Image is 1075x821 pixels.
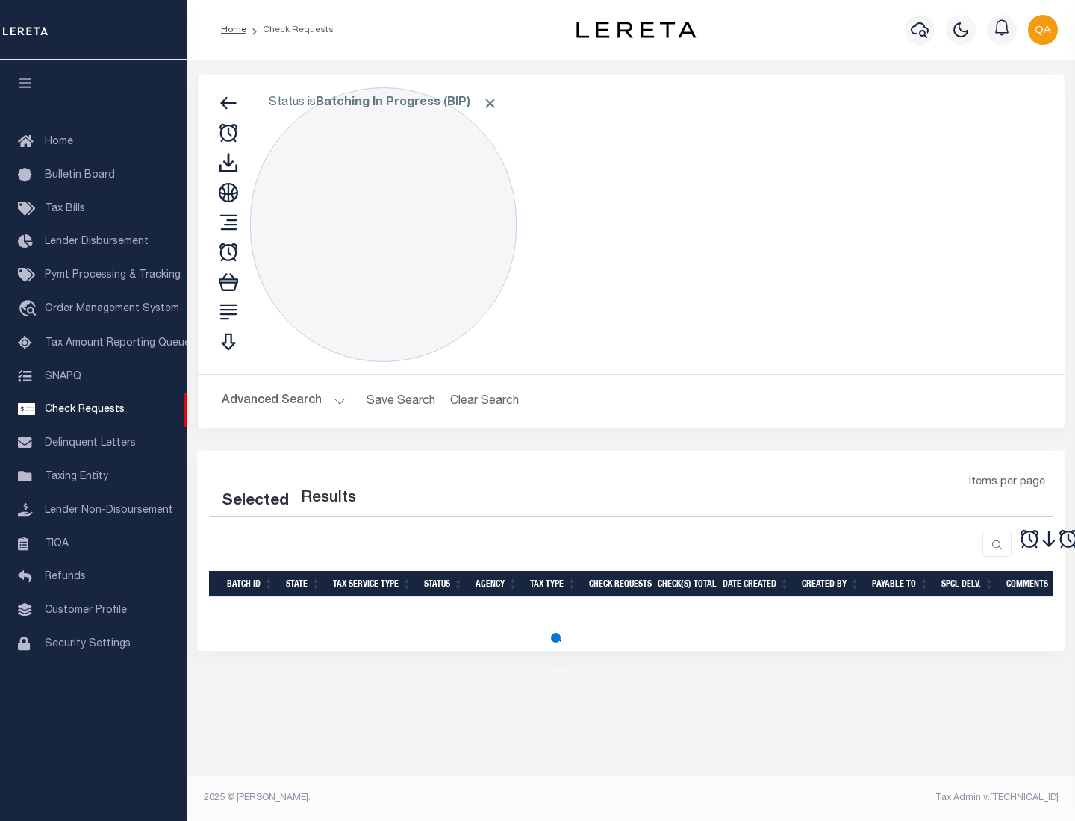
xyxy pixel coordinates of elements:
[18,300,42,319] i: travel_explore
[45,639,131,649] span: Security Settings
[45,405,125,415] span: Check Requests
[642,791,1059,805] div: Tax Admin v.[TECHNICAL_ID]
[45,304,179,314] span: Order Management System
[301,487,356,511] label: Results
[444,387,526,416] button: Clear Search
[470,571,524,597] th: Agency
[45,505,173,516] span: Lender Non-Disbursement
[280,571,327,597] th: State
[717,571,796,597] th: Date Created
[45,472,108,482] span: Taxing Entity
[796,571,866,597] th: Created By
[327,571,418,597] th: Tax Service Type
[316,97,498,109] b: Batching In Progress (BIP)
[1000,571,1068,597] th: Comments
[969,475,1045,491] span: Items per page
[935,571,1000,597] th: Spcl Delv.
[193,791,632,805] div: 2025 © [PERSON_NAME].
[45,572,86,582] span: Refunds
[222,387,346,416] button: Advanced Search
[45,438,136,449] span: Delinquent Letters
[45,137,73,147] span: Home
[250,87,517,362] div: Click to Edit
[866,571,935,597] th: Payable To
[524,571,583,597] th: Tax Type
[1028,15,1058,45] img: svg+xml;base64,PHN2ZyB4bWxucz0iaHR0cDovL3d3dy53My5vcmcvMjAwMC9zdmciIHBvaW50ZXItZXZlbnRzPSJub25lIi...
[652,571,717,597] th: Check(s) Total
[221,571,280,597] th: Batch Id
[45,371,81,381] span: SNAPQ
[221,25,246,34] a: Home
[246,23,334,37] li: Check Requests
[576,22,696,38] img: logo-dark.svg
[418,571,470,597] th: Status
[45,605,127,616] span: Customer Profile
[45,170,115,181] span: Bulletin Board
[45,270,181,281] span: Pymt Processing & Tracking
[45,237,149,247] span: Lender Disbursement
[45,538,69,549] span: TIQA
[45,338,190,349] span: Tax Amount Reporting Queue
[482,96,498,111] span: Click to Remove
[358,387,444,416] button: Save Search
[222,490,289,513] div: Selected
[583,571,652,597] th: Check Requests
[45,204,85,214] span: Tax Bills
